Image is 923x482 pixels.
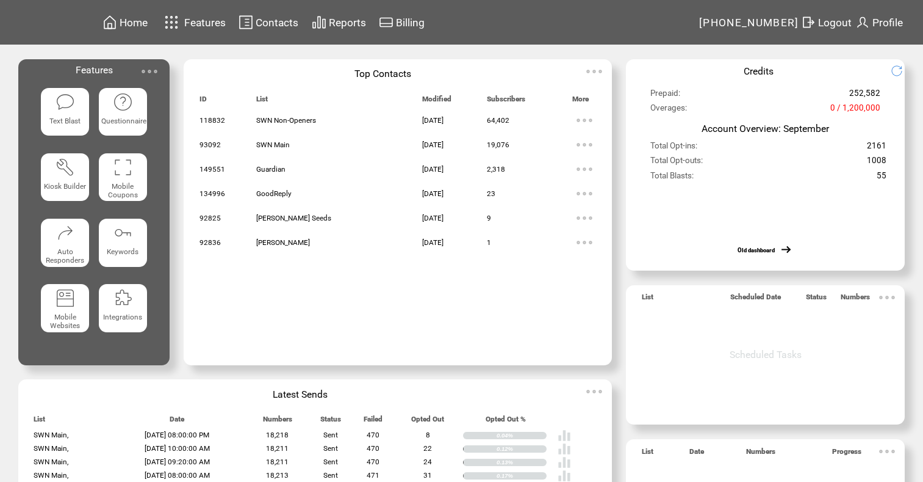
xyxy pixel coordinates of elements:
span: [PERSON_NAME] Seeds [256,214,331,222]
span: Status [320,415,341,429]
span: Mobile Websites [50,313,80,330]
div: 0.13% [497,459,547,466]
span: [DATE] [422,238,444,247]
img: ellypsis.svg [572,108,597,133]
span: 55 [877,171,886,186]
span: Numbers [746,447,775,461]
span: SWN Main, [34,471,68,480]
img: integrations.svg [113,288,132,308]
span: Opted Out % [486,415,526,429]
span: 64,402 [487,116,509,125]
span: Sent [323,471,338,480]
span: Date [170,415,184,429]
a: Mobile Websites [41,284,89,340]
img: ellypsis.svg [572,181,597,206]
img: ellypsis.svg [137,59,162,84]
span: List [642,293,653,307]
span: SWN Main, [34,444,68,453]
span: Date [689,447,704,461]
span: Features [76,64,113,76]
span: 24 [423,458,432,466]
span: Latest Sends [273,389,328,400]
span: 8 [426,431,430,439]
span: Integrations [103,313,142,321]
img: creidtcard.svg [379,15,393,30]
span: [DATE] [422,116,444,125]
span: 92825 [199,214,221,222]
img: profile.svg [855,15,870,30]
span: SWN Main, [34,431,68,439]
img: ellypsis.svg [582,59,606,84]
span: Kiosk Builder [44,182,86,191]
span: 22 [423,444,432,453]
div: 0.17% [497,472,547,480]
img: contacts.svg [239,15,253,30]
img: keywords.svg [113,223,132,243]
span: 18,211 [266,444,289,453]
span: 471 [367,471,379,480]
span: [DATE] 10:00:00 AM [145,444,210,453]
span: List [34,415,45,429]
span: 470 [367,458,379,466]
a: Features [159,10,228,34]
span: Reports [329,16,366,29]
a: Logout [799,13,853,32]
img: ellypsis.svg [572,230,597,255]
span: 18,218 [266,431,289,439]
span: List [256,95,268,109]
span: 118832 [199,116,225,125]
span: [PERSON_NAME] [256,238,310,247]
a: Auto Responders [41,219,89,274]
a: Questionnaire [99,88,147,144]
img: ellypsis.svg [572,157,597,181]
span: 23 [487,189,495,198]
a: Integrations [99,284,147,340]
img: ellypsis.svg [875,439,899,464]
img: ellypsis.svg [572,133,597,157]
span: Total Blasts: [650,171,694,186]
img: ellypsis.svg [875,285,899,310]
span: Numbers [841,293,870,307]
span: GoodReply [256,189,292,198]
span: SWN Main, [34,458,68,466]
a: Home [101,13,149,32]
span: Guardian [256,165,286,173]
span: Billing [396,16,425,29]
span: Total Opt-outs: [650,156,703,170]
span: 1008 [867,156,886,170]
span: 1 [487,238,491,247]
a: Mobile Coupons [99,153,147,209]
span: 470 [367,431,379,439]
span: Overages: [650,103,687,118]
span: Modified [422,95,451,109]
span: 93092 [199,141,221,149]
span: 31 [423,471,432,480]
span: Progress [832,447,861,461]
span: Scheduled Tasks [730,349,802,360]
span: Home [120,16,148,29]
span: [DATE] [422,189,444,198]
img: mobile-websites.svg [56,288,75,308]
a: Profile [853,13,905,32]
span: [DATE] [422,214,444,222]
span: 9 [487,214,491,222]
a: Kiosk Builder [41,153,89,209]
a: Contacts [237,13,300,32]
span: Account Overview: September [702,123,829,134]
span: 18,211 [266,458,289,466]
span: Sent [323,458,338,466]
img: tool%201.svg [56,158,75,177]
img: features.svg [161,12,182,32]
span: 149551 [199,165,225,173]
img: ellypsis.svg [572,206,597,230]
span: Text Blast [49,117,81,125]
span: Sent [323,444,338,453]
span: Auto Responders [46,247,84,265]
img: exit.svg [801,15,816,30]
a: Keywords [99,219,147,274]
span: [DATE] [422,141,444,149]
span: More [572,95,589,109]
span: Credits [744,65,774,77]
img: poll%20-%20white.svg [558,429,571,442]
span: 134996 [199,189,225,198]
